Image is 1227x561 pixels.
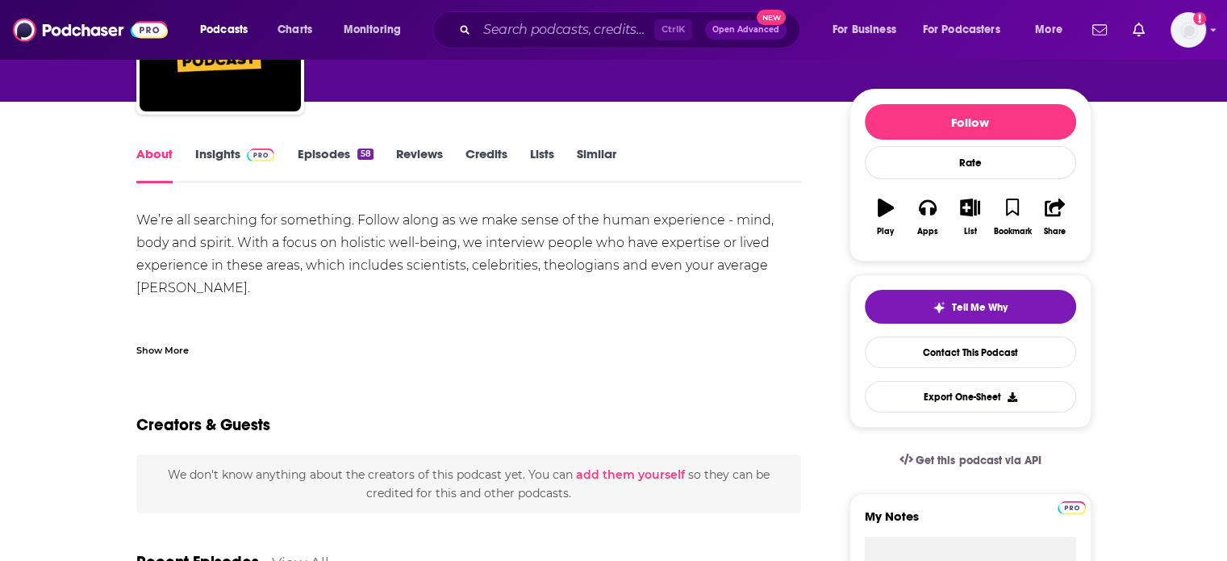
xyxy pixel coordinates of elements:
[865,337,1076,368] a: Contact This Podcast
[1193,12,1206,25] svg: Add a profile image
[1024,17,1083,43] button: open menu
[477,17,654,43] input: Search podcasts, credits, & more...
[933,301,945,314] img: tell me why sparkle
[189,17,269,43] button: open menu
[1044,227,1066,237] div: Share
[136,146,173,183] a: About
[200,19,248,41] span: Podcasts
[396,146,443,183] a: Reviews
[865,104,1076,140] button: Follow
[821,17,916,43] button: open menu
[887,441,1054,480] a: Get this podcast via API
[195,146,275,183] a: InsightsPodchaser Pro
[964,227,977,237] div: List
[865,381,1076,412] button: Export One-Sheet
[465,146,507,183] a: Credits
[168,467,770,500] span: We don't know anything about the creators of this podcast yet . You can so they can be credited f...
[912,17,1024,43] button: open menu
[865,146,1076,179] div: Rate
[1171,12,1206,48] button: Show profile menu
[1086,16,1113,44] a: Show notifications dropdown
[297,146,373,183] a: Episodes58
[949,188,991,246] button: List
[991,188,1033,246] button: Bookmark
[448,11,816,48] div: Search podcasts, credits, & more...
[136,415,270,435] h2: Creators & Guests
[923,19,1000,41] span: For Podcasters
[332,17,422,43] button: open menu
[136,209,802,435] div: We’re all searching for something. Follow along as we make sense of the human experience - mind, ...
[13,15,168,45] img: Podchaser - Follow, Share and Rate Podcasts
[712,26,779,34] span: Open Advanced
[247,149,275,161] img: Podchaser Pro
[1035,19,1062,41] span: More
[1058,499,1086,514] a: Pro website
[917,227,938,237] div: Apps
[577,146,616,183] a: Similar
[267,17,322,43] a: Charts
[1033,188,1075,246] button: Share
[344,19,401,41] span: Monitoring
[1171,12,1206,48] img: User Profile
[865,509,1076,537] label: My Notes
[278,19,312,41] span: Charts
[877,227,894,237] div: Play
[1058,501,1086,514] img: Podchaser Pro
[833,19,896,41] span: For Business
[916,454,1041,467] span: Get this podcast via API
[357,149,373,160] div: 58
[1171,12,1206,48] span: Logged in as NickG
[907,188,949,246] button: Apps
[1126,16,1151,44] a: Show notifications dropdown
[993,227,1031,237] div: Bookmark
[654,19,692,40] span: Ctrl K
[865,290,1076,324] button: tell me why sparkleTell Me Why
[705,20,787,40] button: Open AdvancedNew
[757,10,786,25] span: New
[576,468,685,481] button: add them yourself
[530,146,554,183] a: Lists
[952,301,1008,314] span: Tell Me Why
[865,188,907,246] button: Play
